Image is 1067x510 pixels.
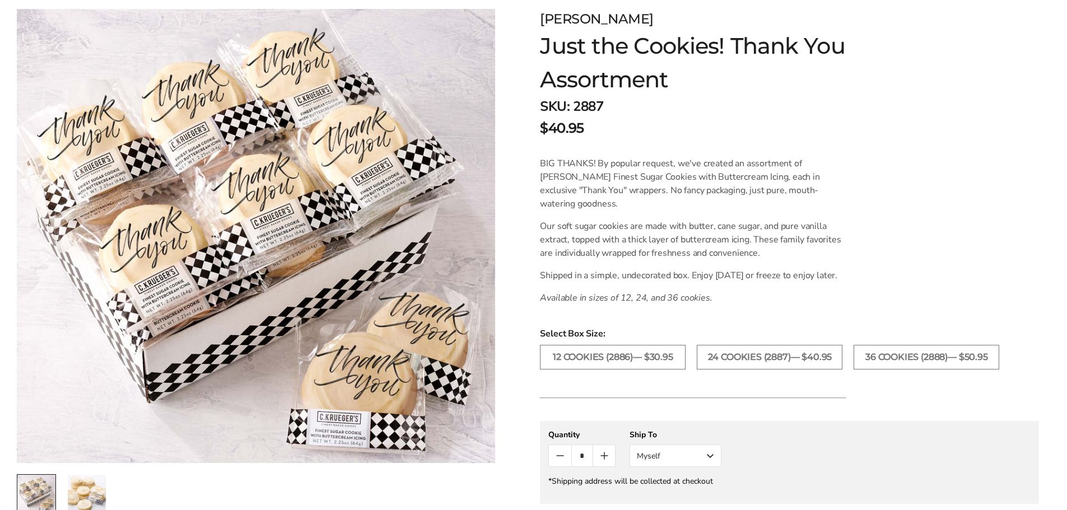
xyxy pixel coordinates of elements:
[593,445,615,466] button: Count plus
[540,327,1039,340] span: Select Box Size:
[571,445,593,466] input: Quantity
[540,157,846,210] p: BIG THANKS! By popular request, we've created an assortment of [PERSON_NAME] Finest Sugar Cookies...
[540,9,897,29] div: [PERSON_NAME]
[573,97,603,115] span: 2887
[17,9,495,463] img: Just the Cookies! Thank You Assortment
[540,97,570,115] strong: SKU:
[697,345,842,369] label: 24 COOKIES (2887)— $40.95
[540,421,1039,504] gfm-form: New recipient
[549,445,571,466] button: Count minus
[854,345,999,369] label: 36 COOKIES (2888)— $50.95
[540,269,846,282] p: Shipped in a simple, undecorated box. Enjoy [DATE] or freeze to enjoy later.
[540,292,712,304] em: Available in sizes of 12, 24, and 36 cookies.
[540,29,897,96] h1: Just the Cookies! Thank You Assortment
[548,476,1031,486] div: *Shipping address will be collected at checkout
[540,345,686,369] label: 12 COOKIES (2886)— $30.95
[630,429,721,440] div: Ship To
[540,219,846,260] p: Our soft sugar cookies are made with butter, cane sugar, and pure vanilla extract, topped with a ...
[540,118,584,138] span: $40.95
[548,429,616,440] div: Quantity
[630,445,721,467] button: Myself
